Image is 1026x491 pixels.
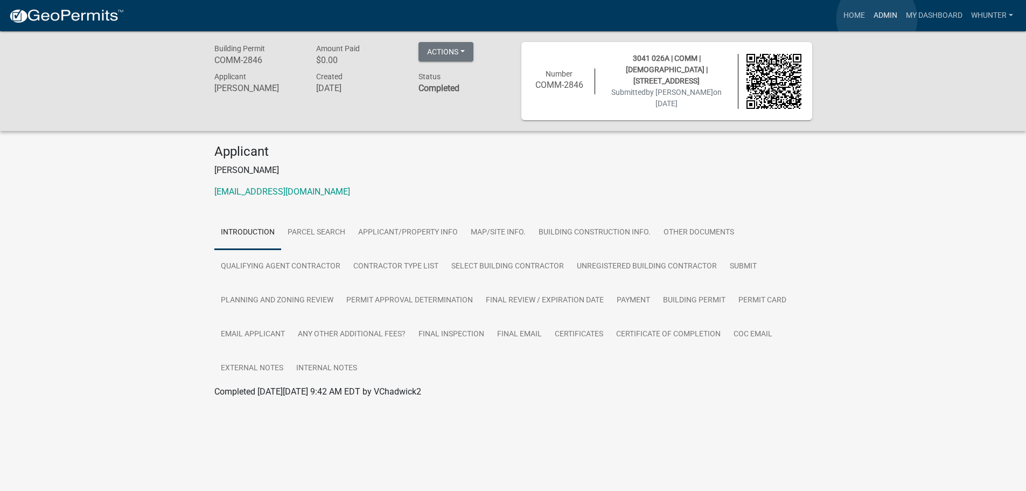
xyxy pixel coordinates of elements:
a: Home [839,5,869,26]
h6: $0.00 [316,55,402,65]
h6: [DATE] [316,83,402,93]
a: COC Email [727,317,779,352]
a: Map/Site Info. [464,216,532,250]
a: Email Applicant [214,317,291,352]
a: My Dashboard [902,5,967,26]
a: Internal Notes [290,351,364,386]
a: [EMAIL_ADDRESS][DOMAIN_NAME] [214,186,350,197]
span: 3041 026A | COMM | [DEMOGRAPHIC_DATA] | [STREET_ADDRESS] [626,54,708,85]
a: Building Permit [657,283,732,318]
a: Certificates [548,317,610,352]
a: Final Inspection [412,317,491,352]
a: External Notes [214,351,290,386]
p: [PERSON_NAME] [214,164,812,177]
h6: COMM-2846 [532,80,587,90]
a: Payment [610,283,657,318]
h6: COMM-2846 [214,55,301,65]
span: Created [316,72,343,81]
span: Amount Paid [316,44,360,53]
a: whunter [967,5,1017,26]
a: Submit [723,250,763,284]
a: Certificate of Completion [610,317,727,352]
h4: Applicant [214,144,812,160]
span: Number [546,70,573,78]
a: Any other Additional Fees? [291,317,412,352]
a: Permit Card [732,283,793,318]
a: Building Construction Info. [532,216,657,250]
span: by [PERSON_NAME] [646,88,713,96]
span: Applicant [214,72,246,81]
a: Select Building Contractor [445,250,570,284]
h6: [PERSON_NAME] [214,83,301,93]
a: Planning and Zoning Review [214,283,340,318]
strong: Completed [418,83,459,93]
a: Other Documents [657,216,741,250]
a: Applicant/Property Info [352,216,464,250]
a: Introduction [214,216,281,250]
span: Completed [DATE][DATE] 9:42 AM EDT by VChadwick2 [214,386,421,397]
span: Submitted on [DATE] [611,88,722,108]
a: Contractor Type List [347,250,445,284]
a: Unregistered Building Contractor [570,250,723,284]
span: Building Permit [214,44,265,53]
a: Qualifying Agent Contractor [214,250,347,284]
img: QR code [746,54,801,109]
button: Actions [418,42,473,61]
a: Final Review / Expiration Date [479,283,610,318]
a: Parcel search [281,216,352,250]
span: Status [418,72,441,81]
a: Final Email [491,317,548,352]
a: Admin [869,5,902,26]
a: Permit Approval Determination [340,283,479,318]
